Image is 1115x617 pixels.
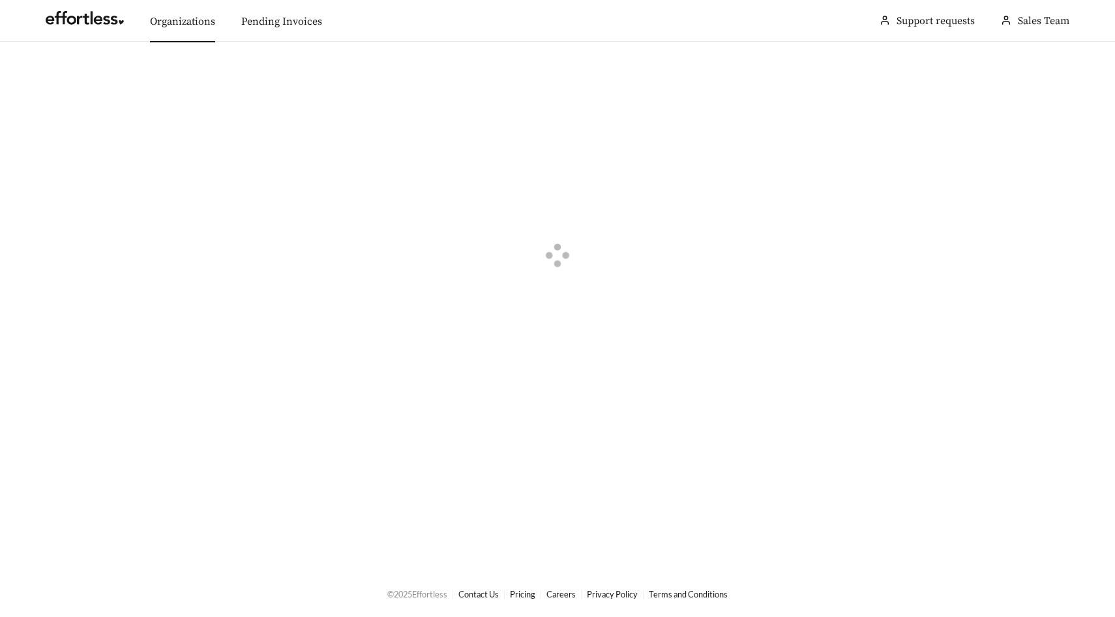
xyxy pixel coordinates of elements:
a: Organizations [150,15,215,28]
span: Sales Team [1018,14,1069,27]
a: Careers [546,589,576,599]
span: © 2025 Effortless [387,589,447,599]
a: Contact Us [458,589,499,599]
a: Terms and Conditions [649,589,728,599]
a: Pricing [510,589,535,599]
a: Privacy Policy [587,589,638,599]
a: Support requests [897,14,975,27]
a: Pending Invoices [241,15,322,28]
